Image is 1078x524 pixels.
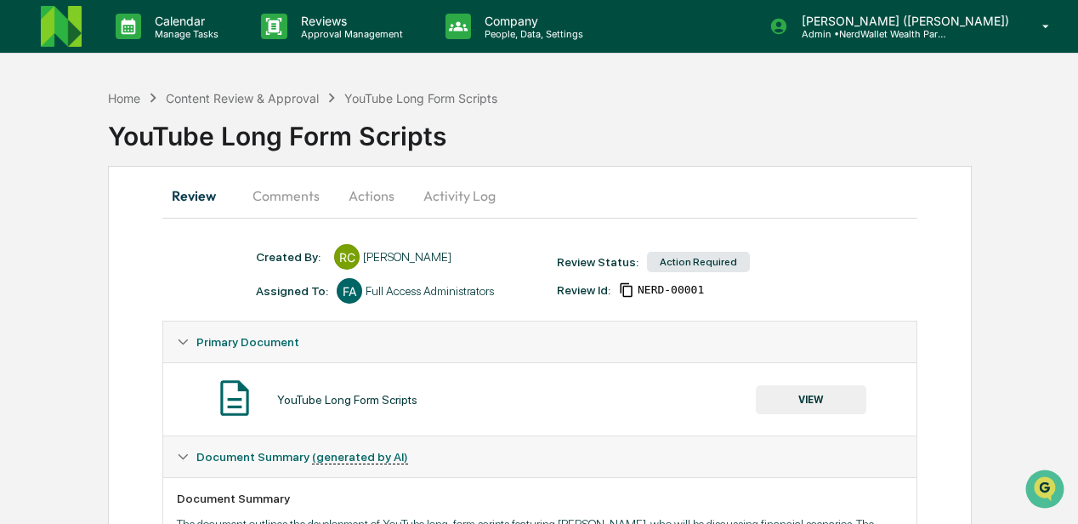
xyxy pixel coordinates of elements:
[287,28,411,40] p: Approval Management
[162,175,239,216] button: Review
[34,380,110,397] span: Preclearance
[289,168,309,188] button: Start new chat
[557,283,610,297] div: Review Id:
[410,175,509,216] button: Activity Log
[1024,468,1069,514] iframe: Open customer support
[53,310,138,323] span: [PERSON_NAME]
[312,450,408,464] u: (generated by AI)
[239,175,333,216] button: Comments
[163,436,916,477] div: Document Summary (generated by AI)
[108,91,140,105] div: Home
[162,175,917,216] div: secondary tabs example
[17,248,44,275] img: DeeAnn Dempsey (C)
[256,284,328,298] div: Assigned To:
[120,397,206,411] a: Powered byPylon
[77,179,234,193] div: We're available if you need us!
[17,221,114,235] div: Past conversations
[34,310,48,324] img: 1746055101610-c473b297-6a78-478c-a979-82029cc54cd1
[10,373,116,404] a: 🖐️Preclearance
[141,28,227,40] p: Manage Tasks
[213,377,256,419] img: Document Icon
[256,250,326,264] div: Created By: ‎ ‎
[638,283,704,297] span: f8fdc427-d152-45b2-af6b-0709218cf247
[788,14,1018,28] p: [PERSON_NAME] ([PERSON_NAME])
[17,162,48,193] img: 1746055101610-c473b297-6a78-478c-a979-82029cc54cd1
[163,362,916,436] div: Primary Document
[169,398,206,411] span: Pylon
[788,28,946,40] p: Admin • NerdWallet Wealth Partners
[53,264,156,277] span: [PERSON_NAME] (C)
[163,322,916,362] div: Primary Document
[150,310,185,323] span: [DATE]
[17,382,31,396] div: 🖐️
[344,91,497,105] div: YouTube Long Form Scripts
[17,17,51,51] img: Greenboard
[196,450,408,464] span: Document Summary
[168,264,204,277] span: Sep 11
[123,382,137,396] div: 🗄️
[366,284,494,298] div: Full Access Administrators
[116,373,218,404] a: 🗄️Attestations
[471,14,592,28] p: Company
[756,385,866,414] button: VIEW
[17,293,44,321] img: Jack Rasmussen
[337,278,362,304] div: FA
[108,107,1078,151] div: YouTube Long Form Scripts
[196,335,299,349] span: Primary Document
[471,28,592,40] p: People, Data, Settings
[334,244,360,270] div: RC
[363,250,451,264] div: [PERSON_NAME]
[141,310,147,323] span: •
[333,175,410,216] button: Actions
[140,380,211,397] span: Attestations
[77,162,279,179] div: Start new chat
[41,6,82,47] img: logo
[264,218,309,238] button: See all
[36,162,66,193] img: 8933085812038_c878075ebb4cc5468115_72.jpg
[287,14,411,28] p: Reviews
[159,264,165,277] span: •
[17,68,309,95] p: How can we help?
[177,492,903,505] div: Document Summary
[647,252,750,272] div: Action Required
[557,255,638,269] div: Review Status:
[277,393,417,407] div: YouTube Long Form Scripts
[141,14,227,28] p: Calendar
[166,91,319,105] div: Content Review & Approval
